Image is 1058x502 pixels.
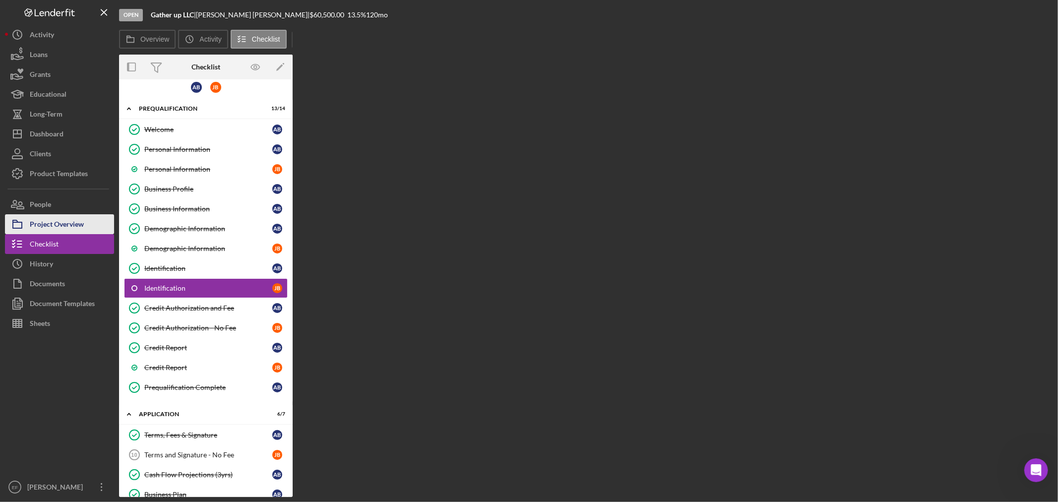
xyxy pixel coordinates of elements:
a: Checklist [5,234,114,254]
a: Cash Flow Projections (3yrs)AB [124,465,288,485]
div: A B [272,144,282,154]
div: Terms, Fees & Signature [144,431,272,439]
button: Product Templates [5,164,114,184]
div: $60,500.00 [310,11,347,19]
div: Erika says… [8,224,190,263]
div: Dashboard [30,124,63,146]
button: Sheets [5,314,114,333]
div: Documents [30,274,65,296]
div: Credit Report [144,344,272,352]
button: Educational [5,84,114,104]
div: A B [191,82,202,93]
a: Demographic InformationAB [124,219,288,239]
a: IdentificationAB [124,258,288,278]
div: Christina says… [8,133,190,176]
div: J B [210,82,221,93]
div: Credit Authorization - No Fee [144,324,272,332]
div: Sheets [30,314,50,336]
button: Dashboard [5,124,114,144]
button: Grants [5,64,114,84]
div: Grants [30,64,51,87]
div: Checklist [191,63,220,71]
div: Credit Authorization and Fee [144,304,272,312]
button: Overview [119,30,176,49]
div: Activity [30,25,54,47]
a: Business InformationAB [124,199,288,219]
a: WelcomeAB [124,120,288,139]
div: Christina says… [8,280,190,333]
a: Business ProfileAB [124,179,288,199]
p: Active 12h ago [48,12,96,22]
button: Gif picker [31,325,39,333]
button: Long-Term [5,104,114,124]
button: go back [6,4,25,23]
div: Clients [30,144,51,166]
button: EF[PERSON_NAME] [5,477,114,497]
a: Credit ReportAB [124,338,288,358]
div: Product Templates [30,164,88,186]
div: A B [272,382,282,392]
div: Document Templates [30,294,95,316]
text: EF [12,485,18,490]
div: his DOB is [DEMOGRAPHIC_DATA] [66,110,183,120]
button: Documents [5,274,114,294]
div: Identification [144,264,272,272]
div: ok ill have him go in and complete it now. [44,230,183,250]
button: Activity [5,25,114,45]
div: Erika says… [8,62,190,104]
div: A B [272,125,282,134]
div: his DOB is [DEMOGRAPHIC_DATA] [58,104,190,125]
h1: [PERSON_NAME] [48,5,113,12]
div: Cash Flow Projections (3yrs) [144,471,272,479]
div: Credit Report [144,364,272,372]
div: People [30,194,51,217]
div: 6 / 7 [267,411,285,417]
div: Erika says… [8,10,190,62]
a: Prequalification CompleteAB [124,377,288,397]
div: Welcome [144,125,272,133]
button: History [5,254,114,274]
div: Business Profile [144,185,272,193]
div: I see, can you please send me the email address for the project so I can look it up? [8,133,163,175]
div: Demographic Information [144,245,272,252]
button: Upload attachment [47,325,55,333]
iframe: Intercom live chat [1024,458,1048,482]
button: Project Overview [5,214,114,234]
tspan: 10 [131,452,137,458]
div: A B [272,224,282,234]
img: Profile image for Christina [28,5,44,21]
div: 13.5 % [347,11,366,19]
label: Activity [199,35,221,43]
div: Nevertheless, I edited the form in our back end. Can you please try again? and sorry for the inco... [8,176,163,217]
button: People [5,194,114,214]
div: Long-Term [30,104,62,126]
div: Nevertheless, I edited the form in our back end. Can you please try again? and sorry for the inco... [16,182,155,211]
div: Application [139,411,260,417]
button: Send a message… [170,321,186,337]
div: Identification [144,284,272,292]
div: 120 mo [366,11,388,19]
textarea: Message… [8,304,190,321]
div: 13 / 14 [267,106,285,112]
div: Open [119,9,143,21]
a: Document Templates [5,294,114,314]
a: Personal InformationJB [124,159,288,179]
div: A B [272,303,282,313]
div: Co borrower for Gather up cannot submit credit authorization as his DOB is coming up before [DEMO... [36,10,190,61]
button: Clients [5,144,114,164]
div: Project Overview [30,214,84,237]
label: Overview [140,35,169,43]
div: Erika says… [8,104,190,133]
div: Loans [30,45,48,67]
div: Demographic Information [144,225,272,233]
a: Credit Authorization and FeeAB [124,298,288,318]
div: Christina says… [8,176,190,225]
button: Emoji picker [15,325,23,333]
div: Co borrower for Gather up cannot submit credit authorization as his DOB is coming up before [DEMO... [44,16,183,55]
div: A B [272,430,282,440]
